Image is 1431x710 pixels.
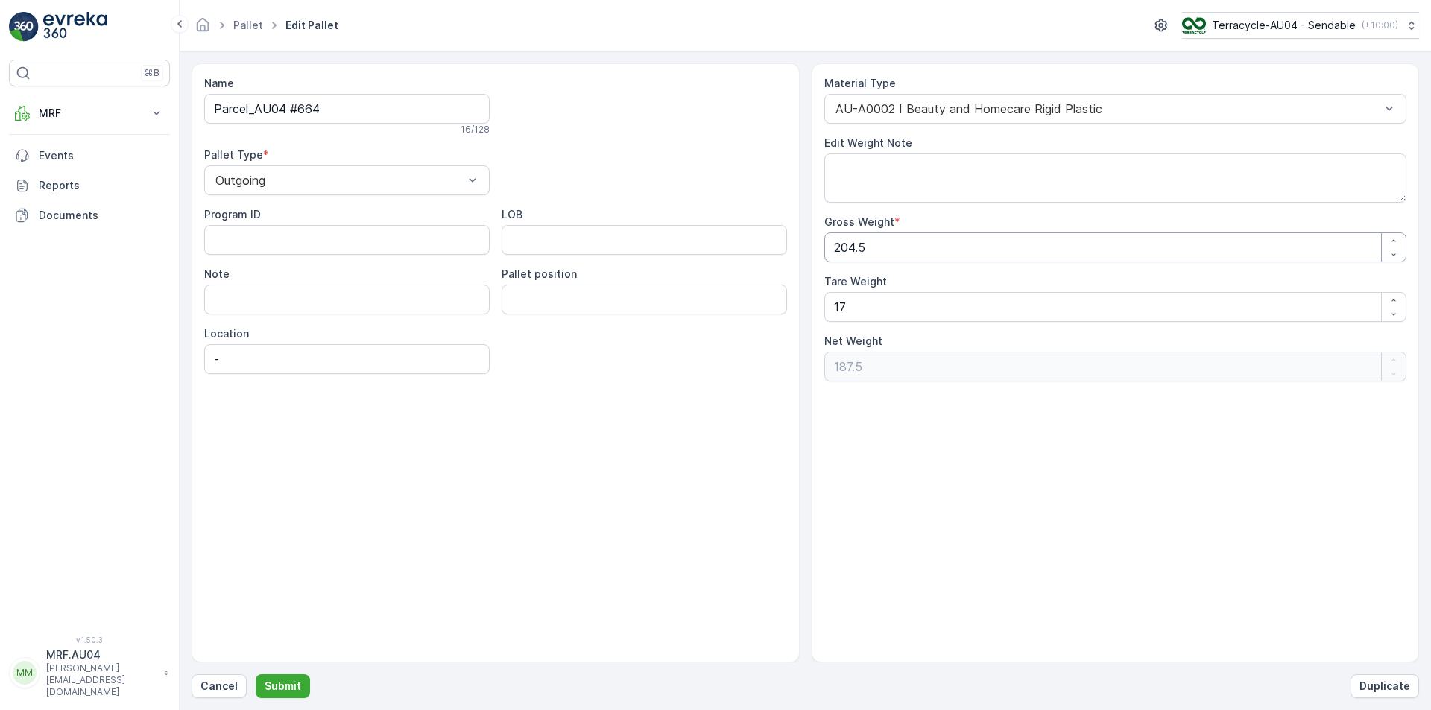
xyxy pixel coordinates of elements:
[9,647,170,698] button: MMMRF.AU04[PERSON_NAME][EMAIL_ADDRESS][DOMAIN_NAME]
[256,674,310,698] button: Submit
[824,275,887,288] label: Tare Weight
[39,178,164,193] p: Reports
[13,367,63,380] span: Material :
[192,674,247,698] button: Cancel
[9,12,39,42] img: logo
[265,679,301,694] p: Submit
[9,98,170,128] button: MRF
[824,215,894,228] label: Gross Weight
[204,77,234,89] label: Name
[204,267,230,280] label: Note
[233,19,263,31] a: Pallet
[13,269,87,282] span: Total Weight :
[195,22,211,35] a: Homepage
[1351,674,1419,698] button: Duplicate
[39,148,164,163] p: Events
[461,124,490,136] p: 16 / 128
[824,335,882,347] label: Net Weight
[824,136,912,149] label: Edit Weight Note
[145,67,159,79] p: ⌘B
[502,267,577,280] label: Pallet position
[49,244,112,257] span: Parcel #409
[46,662,157,698] p: [PERSON_NAME][EMAIL_ADDRESS][DOMAIN_NAME]
[83,318,95,331] span: 16
[9,141,170,171] a: Events
[282,18,341,33] span: Edit Pallet
[39,106,140,121] p: MRF
[63,367,255,380] span: AU-A0038 I Non Aluminium Flexibles
[39,208,164,223] p: Documents
[13,661,37,685] div: MM
[9,200,170,230] a: Documents
[824,77,896,89] label: Material Type
[13,318,83,331] span: Tare Weight :
[46,647,157,662] p: MRF.AU04
[78,294,83,306] span: 1
[13,294,78,306] span: Net Weight :
[1359,679,1410,694] p: Duplicate
[1212,18,1356,33] p: Terracycle-AU04 - Sendable
[79,343,164,355] span: Bigbag Standard
[13,343,79,355] span: Asset Type :
[204,327,249,340] label: Location
[677,13,751,31] p: Parcel #409
[1182,12,1419,39] button: Terracycle-AU04 - Sendable(+10:00)
[200,679,238,694] p: Cancel
[87,269,98,282] span: 17
[204,208,261,221] label: Program ID
[204,148,263,161] label: Pallet Type
[43,12,107,42] img: logo_light-DOdMpM7g.png
[9,635,170,644] span: v 1.50.3
[13,244,49,257] span: Name :
[502,208,522,221] label: LOB
[9,171,170,200] a: Reports
[1182,17,1206,34] img: terracycle_logo.png
[1362,19,1398,31] p: ( +10:00 )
